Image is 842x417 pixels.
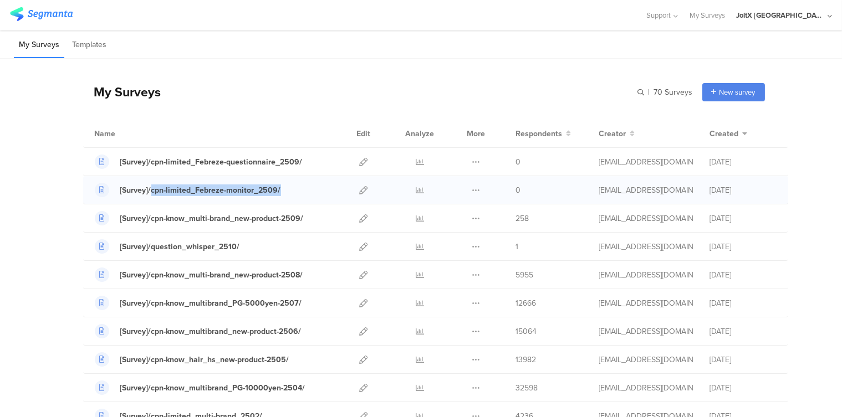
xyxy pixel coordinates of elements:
[95,296,302,310] a: [Survey]/cpn-know_multibrand_PG-5000yen-2507/
[599,326,693,337] div: kumai.ik@pg.com
[710,382,777,394] div: [DATE]
[599,128,635,140] button: Creator
[599,128,626,140] span: Creator
[516,241,519,253] span: 1
[95,380,305,395] a: [Survey]/cpn-know_multibrand_PG-10000yen-2504/
[516,297,537,309] span: 12666
[516,156,521,168] span: 0
[95,239,240,254] a: [Survey]/question_whisper_2510/
[736,10,825,20] div: JoltX [GEOGRAPHIC_DATA]
[719,87,756,97] span: New survey
[10,7,73,21] img: segmanta logo
[67,32,111,58] li: Templates
[710,128,739,140] span: Created
[120,326,302,337] div: [Survey]/cpn-know_multibrand_new-product-2506/
[120,297,302,309] div: [Survey]/cpn-know_multibrand_PG-5000yen-2507/
[516,382,538,394] span: 32598
[710,241,777,253] div: [DATE]
[599,184,693,196] div: kumai.ik@pg.com
[120,213,304,224] div: [Survey]/cpn-know_multi-brand_new-product-2509/
[654,86,693,98] span: 70 Surveys
[516,326,537,337] span: 15064
[120,184,281,196] div: [Survey]/cpn-limited_Febreze-monitor_2509/
[516,213,529,224] span: 258
[95,155,303,169] a: [Survey]/cpn-limited_Febreze-questionnaire_2509/
[599,269,693,281] div: kumai.ik@pg.com
[404,120,437,147] div: Analyze
[120,354,289,365] div: [Survey]/cpn-know_hair_hs_new-product-2505/
[120,269,303,281] div: [Survey]/cpn-know_multi-brand_new-product-2508/
[95,267,303,282] a: [Survey]/cpn-know_multi-brand_new-product-2508/
[599,297,693,309] div: kumai.ik@pg.com
[710,156,777,168] div: [DATE]
[120,382,305,394] div: [Survey]/cpn-know_multibrand_PG-10000yen-2504/
[710,128,748,140] button: Created
[647,10,671,20] span: Support
[599,156,693,168] div: kumai.ik@pg.com
[516,354,537,365] span: 13982
[647,86,652,98] span: |
[83,83,161,101] div: My Surveys
[710,213,777,224] div: [DATE]
[710,297,777,309] div: [DATE]
[120,156,303,168] div: [Survey]/cpn-limited_Febreze-questionnaire_2509/
[95,128,161,140] div: Name
[95,324,302,338] a: [Survey]/cpn-know_multibrand_new-product-2506/
[516,269,534,281] span: 5955
[120,241,240,253] div: [Survey]/question_whisper_2510/
[599,354,693,365] div: kumai.ik@pg.com
[710,354,777,365] div: [DATE]
[516,184,521,196] span: 0
[599,382,693,394] div: kumai.ik@pg.com
[710,269,777,281] div: [DATE]
[14,32,64,58] li: My Surveys
[516,128,571,140] button: Respondents
[710,184,777,196] div: [DATE]
[465,120,488,147] div: More
[516,128,563,140] span: Respondents
[95,352,289,367] a: [Survey]/cpn-know_hair_hs_new-product-2505/
[95,211,304,225] a: [Survey]/cpn-know_multi-brand_new-product-2509/
[710,326,777,337] div: [DATE]
[599,213,693,224] div: kumai.ik@pg.com
[95,183,281,197] a: [Survey]/cpn-limited_Febreze-monitor_2509/
[599,241,693,253] div: kumai.ik@pg.com
[352,120,376,147] div: Edit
